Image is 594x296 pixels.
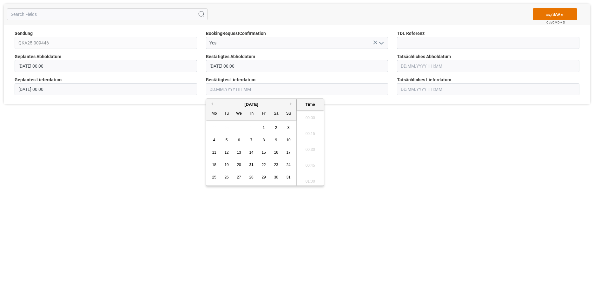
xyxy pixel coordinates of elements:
span: 18 [212,163,216,167]
div: Choose Monday, August 18th, 2025 [210,161,218,169]
span: Bestätigtes Abholdatum [206,53,255,60]
div: Choose Sunday, August 17th, 2025 [285,149,293,157]
span: 28 [249,175,253,179]
div: Choose Sunday, August 24th, 2025 [285,161,293,169]
span: 31 [286,175,290,179]
button: SAVE [533,8,577,20]
div: Choose Monday, August 4th, 2025 [210,136,218,144]
div: Choose Sunday, August 3rd, 2025 [285,124,293,132]
span: Geplantes Abholdatum [15,53,61,60]
span: BookingRequestConfirmation [206,30,266,37]
div: Choose Tuesday, August 19th, 2025 [223,161,231,169]
div: Choose Friday, August 1st, 2025 [260,124,268,132]
div: Choose Wednesday, August 27th, 2025 [235,173,243,181]
div: Th [247,110,255,118]
div: Mo [210,110,218,118]
input: DD.MM.YYYY HH:MM [397,83,579,95]
span: 22 [261,163,266,167]
span: 1 [263,125,265,130]
span: 2 [275,125,277,130]
span: 9 [275,138,277,142]
span: Bestätigtes Lieferdatum [206,77,255,83]
div: Choose Wednesday, August 20th, 2025 [235,161,243,169]
input: DD.MM.YYYY HH:MM [206,83,388,95]
span: 19 [224,163,228,167]
span: 26 [224,175,228,179]
div: Choose Thursday, August 21st, 2025 [247,161,255,169]
span: 11 [212,150,216,155]
span: 6 [238,138,240,142]
span: 10 [286,138,290,142]
span: 30 [274,175,278,179]
span: 5 [226,138,228,142]
div: month 2025-08 [208,122,295,184]
div: Choose Friday, August 15th, 2025 [260,149,268,157]
div: Choose Thursday, August 28th, 2025 [247,173,255,181]
span: TDL Referenz [397,30,425,37]
span: 12 [224,150,228,155]
button: Next Month [290,102,294,106]
div: Choose Thursday, August 7th, 2025 [247,136,255,144]
div: Choose Saturday, August 23rd, 2025 [272,161,280,169]
span: 24 [286,163,290,167]
span: 29 [261,175,266,179]
input: DD.MM.YYYY HH:MM [15,60,197,72]
input: DD.MM.YYYY HH:MM [206,60,388,72]
span: 21 [249,163,253,167]
div: Choose Friday, August 29th, 2025 [260,173,268,181]
button: Previous Month [209,102,213,106]
span: 23 [274,163,278,167]
div: [DATE] [206,101,296,108]
span: 3 [287,125,290,130]
div: Choose Saturday, August 2nd, 2025 [272,124,280,132]
div: Choose Tuesday, August 5th, 2025 [223,136,231,144]
span: 4 [213,138,215,142]
div: Choose Friday, August 22nd, 2025 [260,161,268,169]
div: Choose Sunday, August 31st, 2025 [285,173,293,181]
div: Choose Wednesday, August 13th, 2025 [235,149,243,157]
input: DD.MM.YYYY HH:MM [397,60,579,72]
span: 20 [237,163,241,167]
div: Fr [260,110,268,118]
div: Choose Saturday, August 16th, 2025 [272,149,280,157]
span: 13 [237,150,241,155]
div: Choose Friday, August 8th, 2025 [260,136,268,144]
span: Tatsächliches Abholdatum [397,53,451,60]
div: Choose Tuesday, August 26th, 2025 [223,173,231,181]
span: Sendung [15,30,33,37]
div: Choose Thursday, August 14th, 2025 [247,149,255,157]
div: Choose Monday, August 25th, 2025 [210,173,218,181]
input: DD.MM.YYYY HH:MM [15,83,197,95]
div: Tu [223,110,231,118]
div: Sa [272,110,280,118]
span: Geplantes Lieferdatum [15,77,62,83]
span: 15 [261,150,266,155]
div: Choose Saturday, August 9th, 2025 [272,136,280,144]
div: Choose Sunday, August 10th, 2025 [285,136,293,144]
span: 14 [249,150,253,155]
div: Choose Monday, August 11th, 2025 [210,149,218,157]
span: 25 [212,175,216,179]
span: 17 [286,150,290,155]
div: Choose Wednesday, August 6th, 2025 [235,136,243,144]
span: 7 [250,138,253,142]
span: 16 [274,150,278,155]
button: open menu [376,38,386,48]
input: Search Fields [7,8,208,20]
div: Time [298,101,322,108]
div: Su [285,110,293,118]
span: 27 [237,175,241,179]
div: Choose Tuesday, August 12th, 2025 [223,149,231,157]
div: Choose Saturday, August 30th, 2025 [272,173,280,181]
span: 8 [263,138,265,142]
span: Ctrl/CMD + S [546,20,565,25]
div: We [235,110,243,118]
span: Tatsächliches Lieferdatum [397,77,451,83]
